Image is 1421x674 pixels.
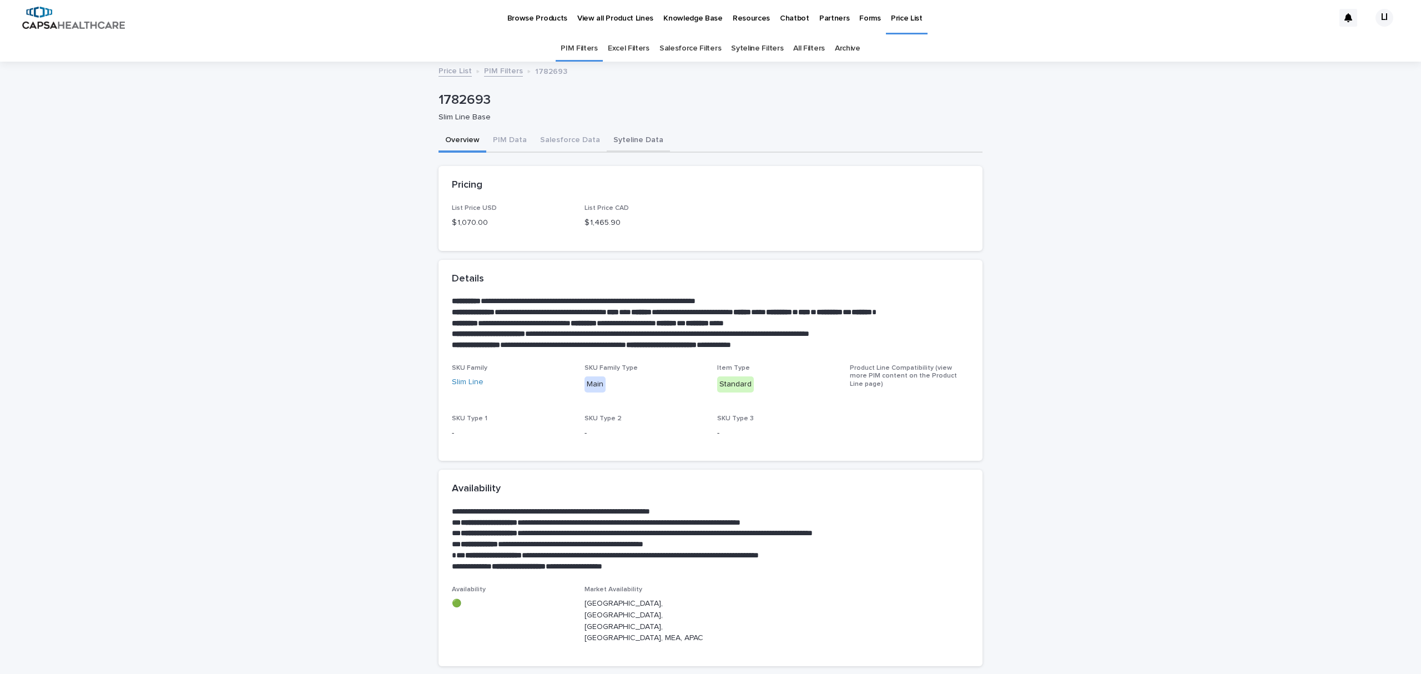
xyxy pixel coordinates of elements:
[452,586,486,593] span: Availability
[717,415,754,422] span: SKU Type 3
[731,36,783,62] a: Syteline Filters
[584,217,704,229] p: $ 1,465.90
[584,427,704,439] p: -
[608,36,649,62] a: Excel Filters
[835,36,860,62] a: Archive
[717,376,754,393] div: Standard
[793,36,825,62] a: All Filters
[452,598,571,610] p: 🟢
[717,365,750,371] span: Item Type
[439,92,978,108] p: 1782693
[452,205,497,212] span: List Price USD
[584,586,642,593] span: Market Availability
[584,376,606,393] div: Main
[717,427,837,439] p: -
[584,365,638,371] span: SKU Family Type
[22,7,125,29] img: B5p4sRfuTuC72oLToeu7
[452,365,487,371] span: SKU Family
[452,415,487,422] span: SKU Type 1
[584,415,622,422] span: SKU Type 2
[607,129,670,153] button: Syteline Data
[486,129,533,153] button: PIM Data
[439,129,486,153] button: Overview
[561,36,598,62] a: PIM Filters
[584,205,629,212] span: List Price CAD
[452,273,484,285] h2: Details
[452,376,483,388] a: Slim Line
[484,64,523,77] a: PIM Filters
[850,365,957,388] span: Product Line Compatibility (view more PIM content on the Product Line page)
[439,64,472,77] a: Price List
[452,217,571,229] p: $ 1,070.00
[659,36,721,62] a: Salesforce Filters
[535,64,567,77] p: 1782693
[452,427,571,439] p: -
[533,129,607,153] button: Salesforce Data
[452,483,501,495] h2: Availability
[452,179,482,192] h2: Pricing
[1375,9,1393,27] div: LI
[584,598,704,644] p: [GEOGRAPHIC_DATA], [GEOGRAPHIC_DATA], [GEOGRAPHIC_DATA], [GEOGRAPHIC_DATA], MEA, APAC
[439,113,974,122] p: Slim Line Base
